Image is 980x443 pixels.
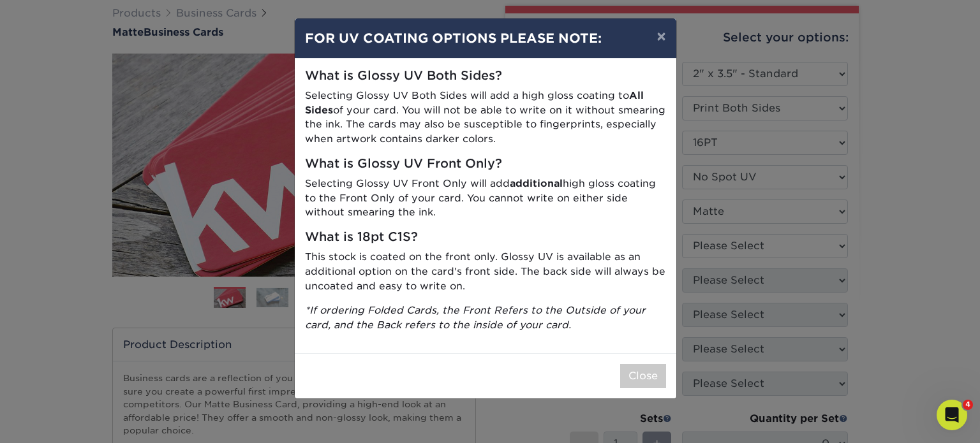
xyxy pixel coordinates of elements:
[305,89,666,147] p: Selecting Glossy UV Both Sides will add a high gloss coating to of your card. You will not be abl...
[305,29,666,48] h4: FOR UV COATING OPTIONS PLEASE NOTE:
[305,69,666,84] h5: What is Glossy UV Both Sides?
[510,177,563,189] strong: additional
[620,364,666,388] button: Close
[305,230,666,245] h5: What is 18pt C1S?
[305,304,646,331] i: *If ordering Folded Cards, the Front Refers to the Outside of your card, and the Back refers to t...
[305,157,666,171] h5: What is Glossy UV Front Only?
[937,400,967,430] iframe: Intercom live chat
[305,250,666,293] p: This stock is coated on the front only. Glossy UV is available as an additional option on the car...
[963,400,973,410] span: 4
[305,177,666,220] p: Selecting Glossy UV Front Only will add high gloss coating to the Front Only of your card. You ca...
[305,89,644,116] strong: All Sides
[646,18,676,54] button: ×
